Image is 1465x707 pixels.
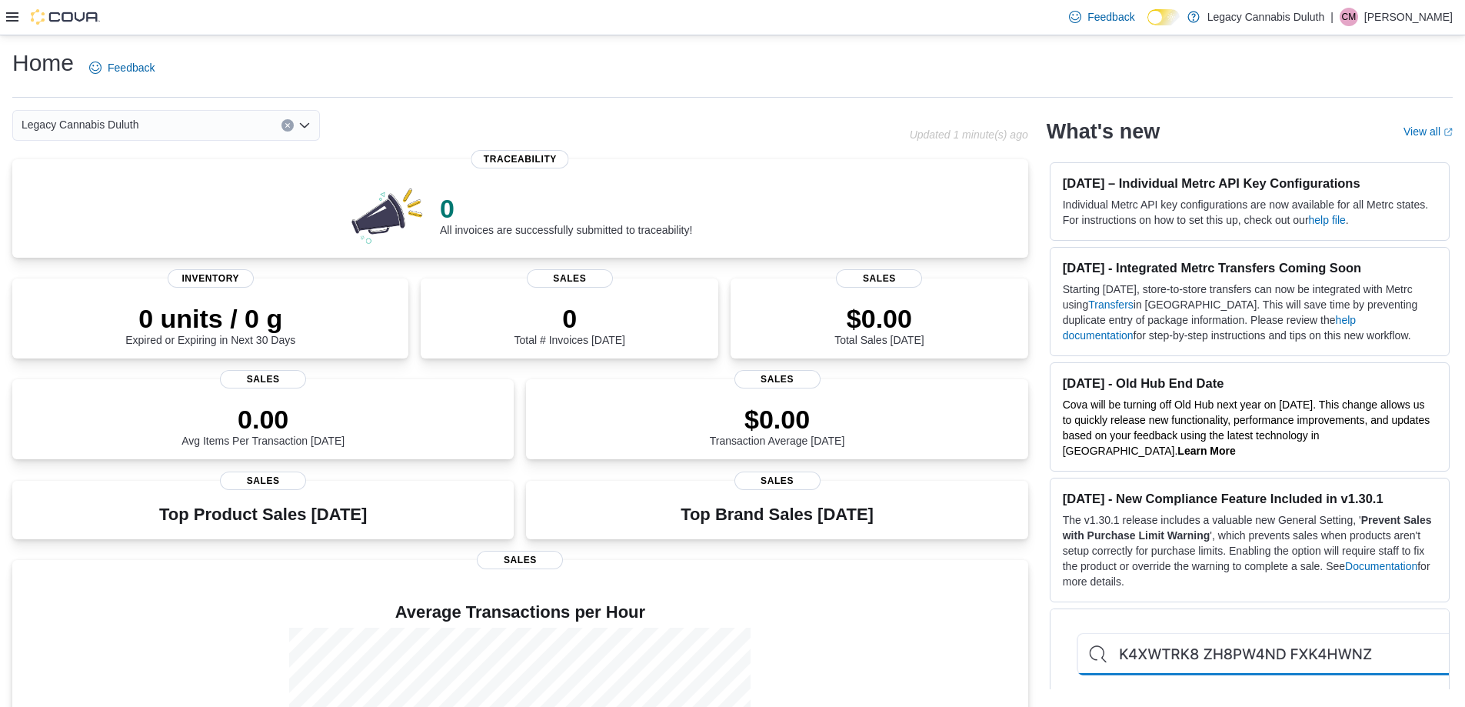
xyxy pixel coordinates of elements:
[710,404,845,447] div: Transaction Average [DATE]
[181,404,345,447] div: Avg Items Per Transaction [DATE]
[1443,128,1453,137] svg: External link
[1147,9,1180,25] input: Dark Mode
[1063,491,1437,506] h3: [DATE] - New Compliance Feature Included in v1.30.1
[22,115,139,134] span: Legacy Cannabis Duluth
[1063,514,1432,542] strong: Prevent Sales with Purchase Limit Warning
[168,269,254,288] span: Inventory
[298,119,311,132] button: Open list of options
[108,60,155,75] span: Feedback
[681,505,874,524] h3: Top Brand Sales [DATE]
[910,128,1028,141] p: Updated 1 minute(s) ago
[1063,197,1437,228] p: Individual Metrc API key configurations are now available for all Metrc states. For instructions ...
[834,303,924,334] p: $0.00
[1063,375,1437,391] h3: [DATE] - Old Hub End Date
[125,303,295,334] p: 0 units / 0 g
[527,269,613,288] span: Sales
[1063,314,1356,342] a: help documentation
[348,184,428,245] img: 0
[834,303,924,346] div: Total Sales [DATE]
[1063,2,1140,32] a: Feedback
[1330,8,1333,26] p: |
[83,52,161,83] a: Feedback
[181,404,345,435] p: 0.00
[1088,298,1134,311] a: Transfers
[159,505,367,524] h3: Top Product Sales [DATE]
[471,150,569,168] span: Traceability
[125,303,295,346] div: Expired or Expiring in Next 30 Days
[1309,214,1346,226] a: help file
[477,551,563,569] span: Sales
[1403,125,1453,138] a: View allExternal link
[220,472,306,490] span: Sales
[440,193,692,236] div: All invoices are successfully submitted to traceability!
[836,269,922,288] span: Sales
[440,193,692,224] p: 0
[220,370,306,389] span: Sales
[12,48,74,78] h1: Home
[1177,445,1235,457] a: Learn More
[514,303,625,334] p: 0
[281,119,294,132] button: Clear input
[1063,512,1437,589] p: The v1.30.1 release includes a valuable new General Setting, ' ', which prevents sales when produ...
[734,370,821,389] span: Sales
[1364,8,1453,26] p: [PERSON_NAME]
[31,9,100,25] img: Cova
[1063,175,1437,191] h3: [DATE] – Individual Metrc API Key Configurations
[1087,9,1134,25] span: Feedback
[1207,8,1325,26] p: Legacy Cannabis Duluth
[1345,560,1417,572] a: Documentation
[25,603,1016,622] h4: Average Transactions per Hour
[1047,119,1160,144] h2: What's new
[1340,8,1358,26] div: Corey McCauley
[734,472,821,490] span: Sales
[710,404,845,435] p: $0.00
[1063,260,1437,275] h3: [DATE] - Integrated Metrc Transfers Coming Soon
[514,303,625,346] div: Total # Invoices [DATE]
[1063,399,1430,457] span: Cova will be turning off Old Hub next year on [DATE]. This change allows us to quickly release ne...
[1342,8,1357,26] span: CM
[1063,282,1437,343] p: Starting [DATE], store-to-store transfers can now be integrated with Metrc using in [GEOGRAPHIC_D...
